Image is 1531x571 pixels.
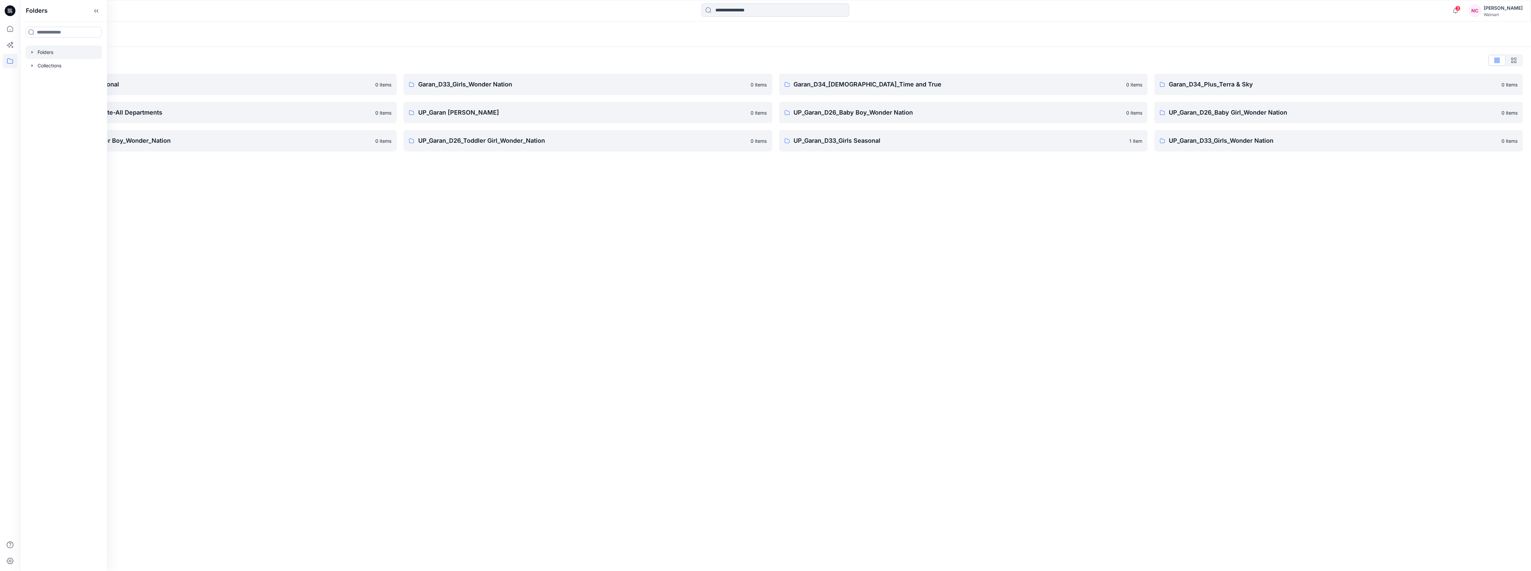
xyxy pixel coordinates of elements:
[375,137,391,144] p: 0 items
[1501,81,1518,88] p: 0 items
[28,102,397,123] a: Garan_Way to Celebrate-All Departments0 items
[1501,137,1518,144] p: 0 items
[779,74,1148,95] a: Garan_D34_[DEMOGRAPHIC_DATA]_Time and True0 items
[1169,136,1497,145] p: UP_Garan_D33_Girls_Wonder Nation
[1126,81,1142,88] p: 0 items
[1154,130,1523,151] a: UP_Garan_D33_Girls_Wonder Nation0 items
[1484,4,1523,12] div: [PERSON_NAME]
[1126,109,1142,116] p: 0 items
[1501,109,1518,116] p: 0 items
[403,102,772,123] a: UP_Garan [PERSON_NAME]0 items
[1154,74,1523,95] a: Garan_D34_Plus_Terra & Sky0 items
[1154,102,1523,123] a: UP_Garan_D26_Baby Girl_Wonder Nation0 items
[794,80,1122,89] p: Garan_D34_[DEMOGRAPHIC_DATA]_Time and True
[751,137,767,144] p: 0 items
[403,130,772,151] a: UP_Garan_D26_Toddler Girl_Wonder_Nation0 items
[28,130,397,151] a: UP_Garan_D26_Toddler Boy_Wonder_Nation0 items
[751,81,767,88] p: 0 items
[751,109,767,116] p: 0 items
[1129,137,1142,144] p: 1 item
[794,108,1122,117] p: UP_Garan_D26_Baby Boy_Wonder Nation
[418,80,747,89] p: Garan_D33_Girls_Wonder Nation
[375,81,391,88] p: 0 items
[1469,5,1481,17] div: NC
[43,80,371,89] p: Garan_D33_Girls Seasonal
[1169,80,1497,89] p: Garan_D34_Plus_Terra & Sky
[1169,108,1497,117] p: UP_Garan_D26_Baby Girl_Wonder Nation
[375,109,391,116] p: 0 items
[28,74,397,95] a: Garan_D33_Girls Seasonal0 items
[403,74,772,95] a: Garan_D33_Girls_Wonder Nation0 items
[43,136,371,145] p: UP_Garan_D26_Toddler Boy_Wonder_Nation
[418,108,747,117] p: UP_Garan [PERSON_NAME]
[1484,12,1523,17] div: Walmart
[794,136,1125,145] p: UP_Garan_D33_Girls Seasonal
[1455,6,1461,11] span: 3
[43,108,371,117] p: Garan_Way to Celebrate-All Departments
[779,102,1148,123] a: UP_Garan_D26_Baby Boy_Wonder Nation0 items
[779,130,1148,151] a: UP_Garan_D33_Girls Seasonal1 item
[418,136,747,145] p: UP_Garan_D26_Toddler Girl_Wonder_Nation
